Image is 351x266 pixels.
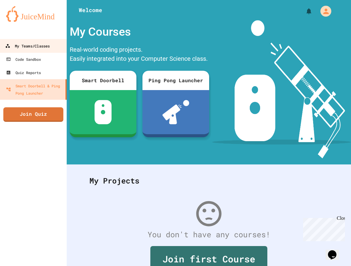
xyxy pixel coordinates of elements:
[294,6,314,16] div: My Notifications
[6,56,41,63] div: Code Sandbox
[3,107,63,122] a: Join Quiz
[83,169,334,193] div: My Projects
[314,4,333,18] div: My Account
[67,20,212,44] div: My Courses
[6,82,63,97] div: Smart Doorbell & Ping Pong Launcher
[67,44,212,66] div: Real-world coding projects. Easily integrated into your Computer Science class.
[6,6,61,22] img: logo-orange.svg
[95,100,112,124] img: sdb-white.svg
[212,20,351,158] img: banner-image-my-projects.png
[142,71,209,90] div: Ping Pong Launcher
[6,69,41,76] div: Quiz Reports
[2,2,42,38] div: Chat with us now!Close
[5,42,50,50] div: My Teams/Classes
[70,71,136,90] div: Smart Doorbell
[83,229,334,240] div: You don't have any courses!
[162,100,189,124] img: ppl-with-ball.png
[326,242,345,260] iframe: chat widget
[301,216,345,241] iframe: chat widget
